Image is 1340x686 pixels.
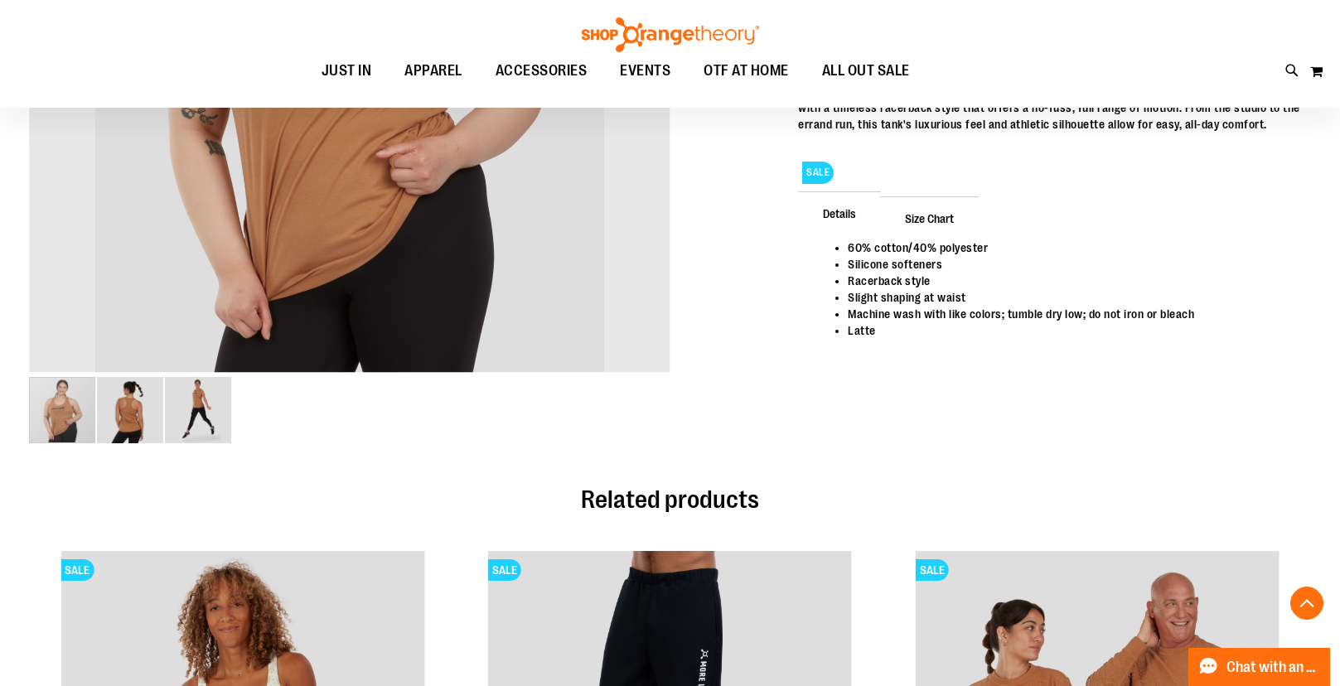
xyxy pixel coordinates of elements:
[822,52,910,89] span: ALL OUT SALE
[581,486,759,514] span: Related products
[848,306,1294,322] li: Machine wash with like colors; tumble dry low; do not iron or bleach
[322,52,372,89] span: JUST IN
[620,52,670,89] span: EVENTS
[704,52,789,89] span: OTF AT HOME
[880,196,979,239] span: Size Chart
[1226,659,1320,675] span: Chat with an Expert
[848,239,1294,256] li: 60% cotton/40% polyester
[798,191,881,234] span: Details
[496,52,588,89] span: ACCESSORIES
[579,17,762,52] img: Shop Orangetheory
[60,559,94,581] span: SALE
[1188,648,1331,686] button: Chat with an Expert
[848,289,1294,306] li: Slight shaping at waist
[802,162,834,184] span: SALE
[97,375,165,445] div: image 2 of 3
[29,375,97,445] div: image 1 of 3
[798,83,1311,133] div: Our Base Racerback Tank features breathable, butter-soft jersey fabric ideal for everyday wear wi...
[404,52,462,89] span: APPAREL
[97,377,163,443] img: Alternate image #1 for 1537046
[165,377,231,443] img: Alternate image #2 for 1537046
[1290,587,1323,620] button: Back To Top
[848,273,1294,289] li: Racerback style
[488,559,521,581] span: SALE
[848,256,1294,273] li: Silicone softeners
[916,559,949,581] span: SALE
[165,375,231,445] div: image 3 of 3
[848,322,1294,339] li: Latte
